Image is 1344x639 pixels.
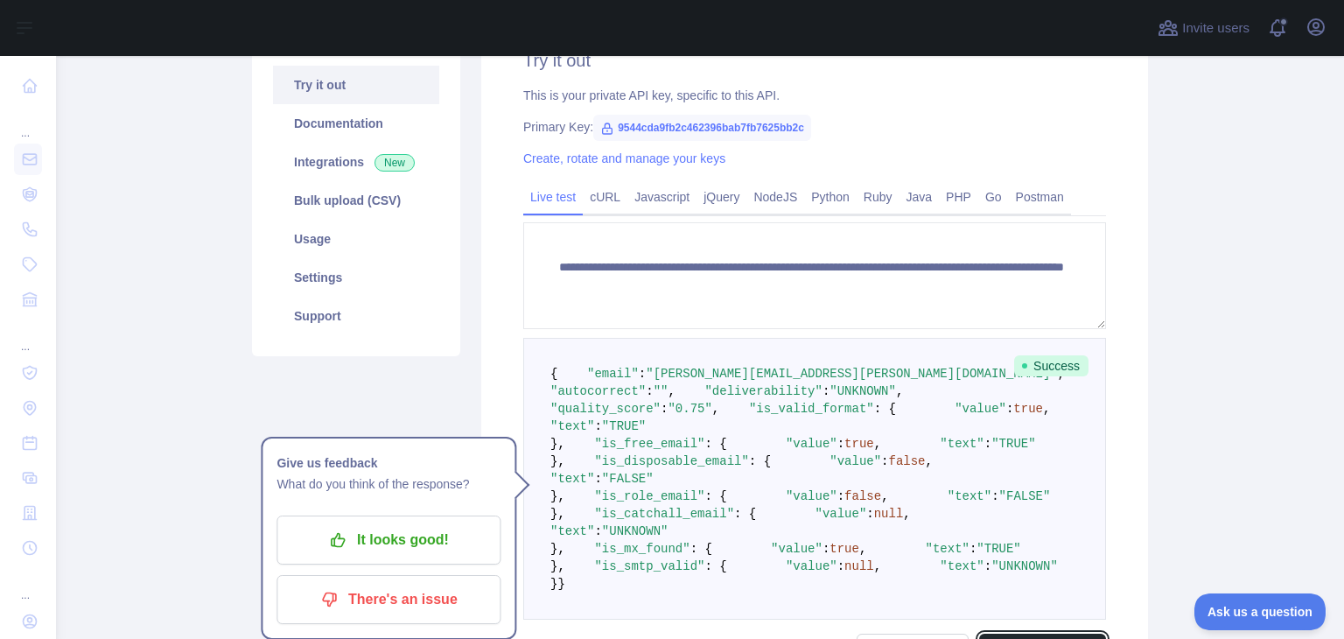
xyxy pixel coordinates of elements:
[594,507,734,521] span: "is_catchall_email"
[273,143,439,181] a: Integrations New
[374,154,415,172] span: New
[991,437,1035,451] span: "TRUE"
[550,454,565,468] span: },
[587,367,639,381] span: "email"
[594,542,689,556] span: "is_mx_found"
[786,437,837,451] span: "value"
[550,542,565,556] span: },
[976,542,1020,556] span: "TRUE"
[837,489,844,503] span: :
[940,559,983,573] span: "text"
[654,384,668,398] span: ""
[704,489,726,503] span: : {
[276,474,500,495] p: What do you think of the response?
[1014,355,1088,376] span: Success
[859,542,866,556] span: ,
[523,118,1106,136] div: Primary Key:
[594,437,704,451] span: "is_free_email"
[984,437,991,451] span: :
[523,48,1106,73] h2: Try it out
[746,183,804,211] a: NodeJS
[646,367,1057,381] span: "[PERSON_NAME][EMAIL_ADDRESS][PERSON_NAME][DOMAIN_NAME]"
[704,559,726,573] span: : {
[14,319,42,354] div: ...
[639,367,646,381] span: :
[984,559,991,573] span: :
[866,507,873,521] span: :
[1058,367,1065,381] span: ,
[594,419,601,433] span: :
[594,524,601,538] span: :
[999,489,1051,503] span: "FALSE"
[1013,402,1043,416] span: true
[712,402,719,416] span: ,
[926,542,969,556] span: "text"
[844,489,881,503] span: false
[550,402,661,416] span: "quality_score"
[874,507,904,521] span: null
[696,183,746,211] a: jQuery
[829,384,896,398] span: "UNKNOWN"
[704,437,726,451] span: : {
[1009,183,1071,211] a: Postman
[948,489,991,503] span: "text"
[940,437,983,451] span: "text"
[550,489,565,503] span: },
[926,454,933,468] span: ,
[704,384,822,398] span: "deliverability"
[749,454,771,468] span: : {
[602,419,646,433] span: "TRUE"
[668,402,711,416] span: "0.75"
[273,297,439,335] a: Support
[276,516,500,565] button: It looks good!
[550,577,557,591] span: }
[991,489,998,503] span: :
[646,384,653,398] span: :
[786,559,837,573] span: "value"
[668,384,675,398] span: ,
[290,585,487,614] p: There's an issue
[661,402,668,416] span: :
[804,183,857,211] a: Python
[1006,402,1013,416] span: :
[276,453,500,474] h1: Give us feedback
[749,402,874,416] span: "is_valid_format"
[602,524,668,538] span: "UNKNOWN"
[594,559,704,573] span: "is_smtp_valid"
[273,181,439,220] a: Bulk upload (CSV)
[276,575,500,624] button: There's an issue
[594,489,704,503] span: "is_role_email"
[815,507,867,521] span: "value"
[771,542,822,556] span: "value"
[14,567,42,602] div: ...
[550,524,594,538] span: "text"
[889,454,926,468] span: false
[899,183,940,211] a: Java
[290,525,487,555] p: It looks good!
[273,66,439,104] a: Try it out
[1154,14,1253,42] button: Invite users
[896,384,903,398] span: ,
[550,419,594,433] span: "text"
[523,183,583,211] a: Live test
[593,115,811,141] span: 9544cda9fb2c462396bab7fb7625bb2c
[955,402,1006,416] span: "value"
[557,577,564,591] span: }
[829,542,859,556] span: true
[1182,18,1249,39] span: Invite users
[523,151,725,165] a: Create, rotate and manage your keys
[734,507,756,521] span: : {
[874,437,881,451] span: ,
[550,472,594,486] span: "text"
[273,258,439,297] a: Settings
[273,220,439,258] a: Usage
[550,437,565,451] span: },
[881,489,888,503] span: ,
[627,183,696,211] a: Javascript
[594,454,748,468] span: "is_disposable_email"
[837,559,844,573] span: :
[523,87,1106,104] div: This is your private API key, specific to this API.
[844,559,874,573] span: null
[14,105,42,140] div: ...
[583,183,627,211] a: cURL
